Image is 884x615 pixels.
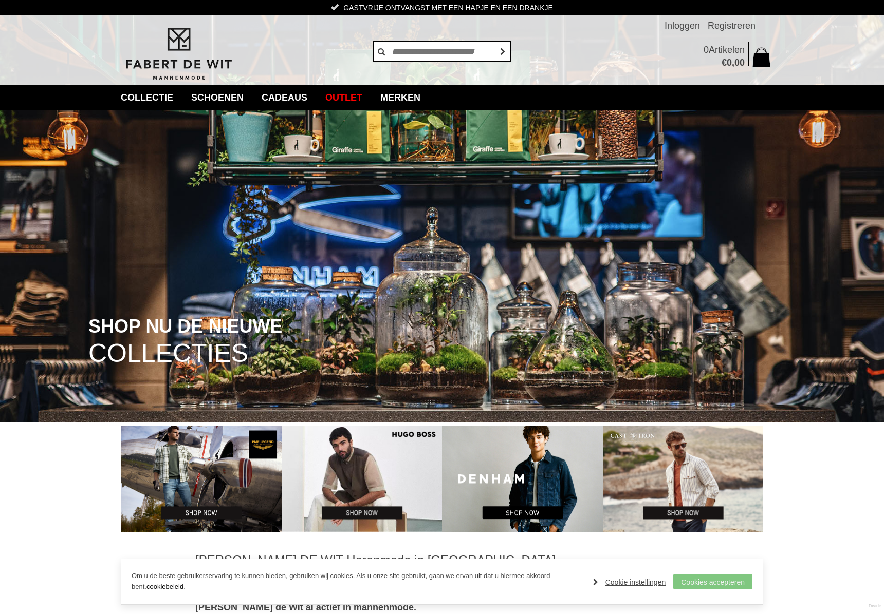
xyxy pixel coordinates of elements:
[709,45,745,55] span: Artikelen
[88,317,282,336] span: SHOP NU DE NIEUWE
[673,574,752,589] a: Cookies accepteren
[88,340,248,367] span: COLLECTIES
[708,15,756,36] a: Registreren
[593,574,666,590] a: Cookie instellingen
[727,57,732,68] span: 0
[732,57,734,68] span: ,
[132,571,583,592] p: Om u de beste gebruikerservaring te kunnen bieden, gebruiken wij cookies. Als u onze site gebruik...
[734,57,745,68] span: 00
[869,600,881,612] a: Divide
[704,45,709,55] span: 0
[121,426,282,532] img: PME
[195,552,689,568] h1: [PERSON_NAME] DE WIT Herenmode in [GEOGRAPHIC_DATA]
[665,15,700,36] a: Inloggen
[318,85,370,110] a: Outlet
[113,85,181,110] a: collectie
[603,426,764,532] img: Cast Iron
[282,426,443,532] img: Hugo Boss
[373,85,428,110] a: Merken
[183,85,251,110] a: Schoenen
[121,26,236,82] img: Fabert de Wit
[254,85,315,110] a: Cadeaus
[722,57,727,68] span: €
[146,583,183,590] a: cookiebeleid
[442,426,603,532] img: Denham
